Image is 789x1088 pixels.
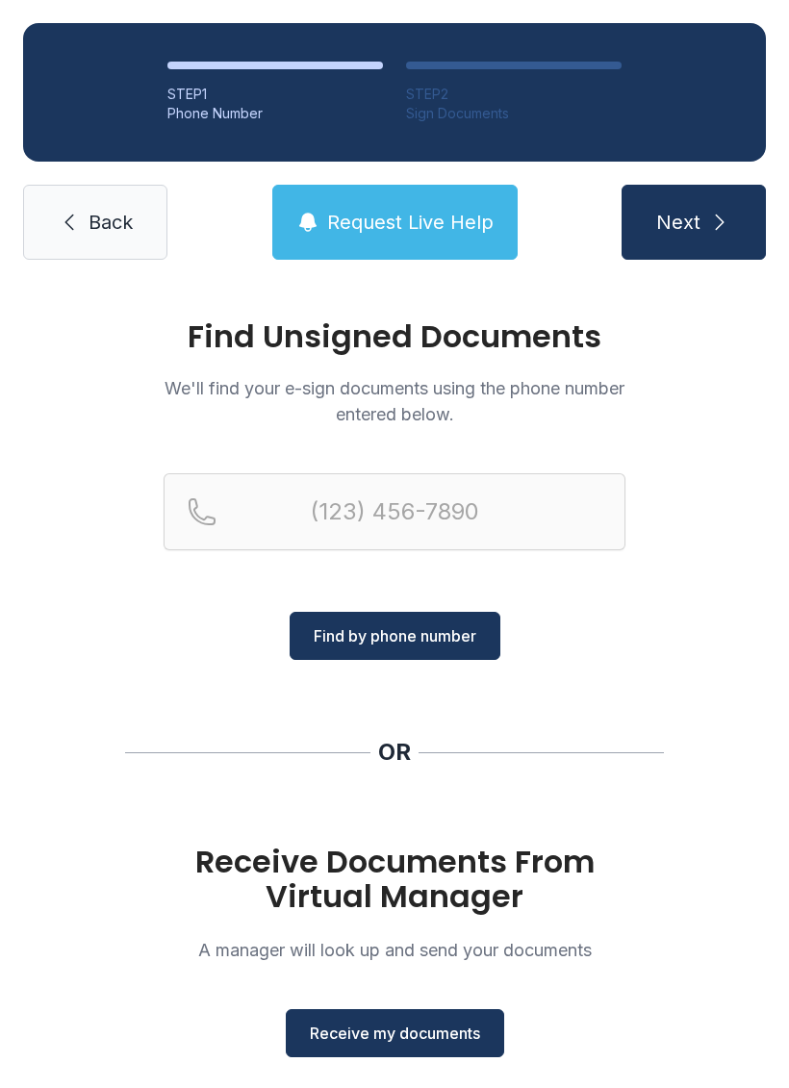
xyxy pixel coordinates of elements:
[406,85,622,104] div: STEP 2
[164,321,625,352] h1: Find Unsigned Documents
[89,209,133,236] span: Back
[164,375,625,427] p: We'll find your e-sign documents using the phone number entered below.
[406,104,622,123] div: Sign Documents
[167,85,383,104] div: STEP 1
[327,209,494,236] span: Request Live Help
[310,1022,480,1045] span: Receive my documents
[167,104,383,123] div: Phone Number
[164,845,625,914] h1: Receive Documents From Virtual Manager
[378,737,411,768] div: OR
[314,624,476,647] span: Find by phone number
[164,473,625,550] input: Reservation phone number
[656,209,700,236] span: Next
[164,937,625,963] p: A manager will look up and send your documents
